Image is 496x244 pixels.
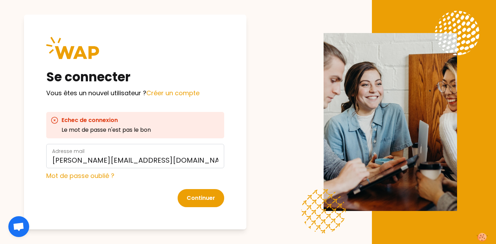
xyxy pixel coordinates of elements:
h1: Se connecter [46,70,224,84]
a: Mot de passe oublié ? [46,171,114,180]
h3: Echec de connexion [62,116,151,124]
img: Description [324,33,457,211]
p: Le mot de passe n'est pas le bon [62,126,151,134]
label: Adresse mail [52,148,84,155]
p: Vous êtes un nouvel utilisateur ? [46,88,224,98]
button: Continuer [178,189,224,207]
a: Créer un compte [146,89,200,97]
a: Ouvrir le chat [8,216,29,237]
